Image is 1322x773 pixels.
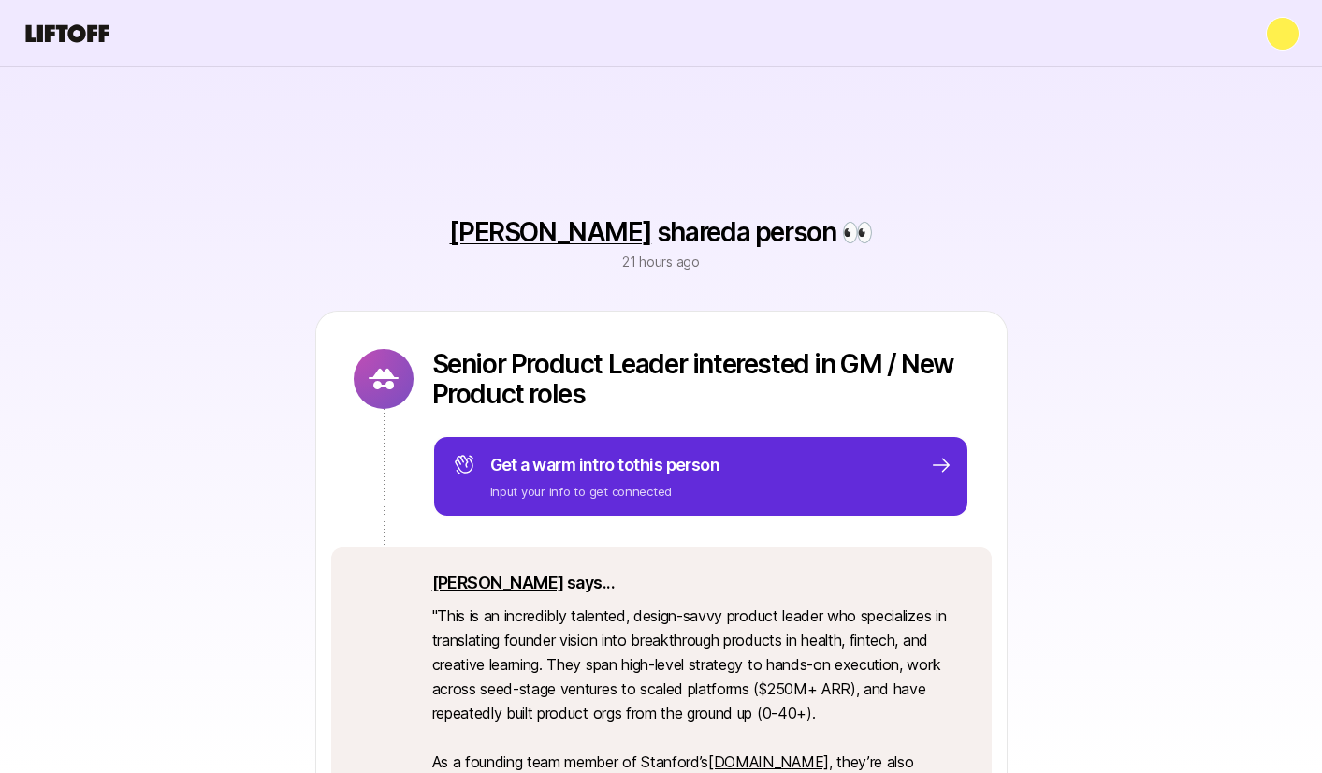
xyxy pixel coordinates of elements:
[432,570,954,596] p: says...
[449,217,872,247] p: shared a person 👀
[622,251,700,273] p: 21 hours ago
[490,482,720,501] p: Input your info to get connected
[432,573,564,592] a: [PERSON_NAME]
[1266,17,1300,51] button: Kelly Na
[449,216,651,248] a: [PERSON_NAME]
[432,349,969,409] p: Senior Product Leader interested in GM / New Product roles
[1267,18,1299,50] img: Kelly Na
[490,452,720,478] p: Get a warm intro
[708,752,829,771] a: [DOMAIN_NAME]
[617,455,719,474] span: to this person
